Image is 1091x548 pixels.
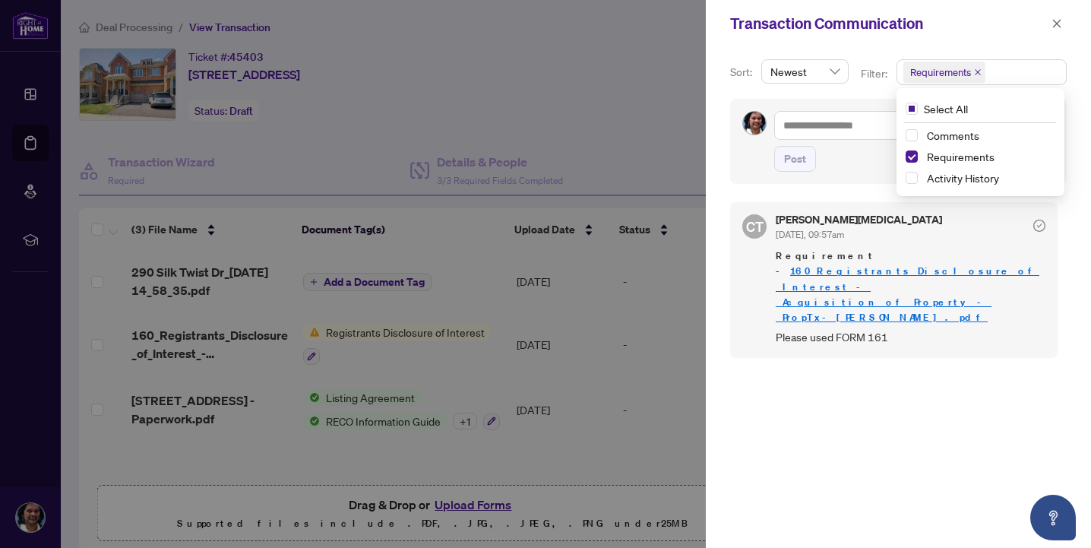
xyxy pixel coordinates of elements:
[910,65,971,80] span: Requirements
[927,128,979,142] span: Comments
[746,216,764,237] span: CT
[903,62,985,83] span: Requirements
[906,129,918,141] span: Select Comments
[730,12,1047,35] div: Transaction Communication
[776,264,1039,323] a: 160_Registrants_Disclosure_of_Interest_-_Acquisition_of_Property_-_PropTx-[PERSON_NAME].pdf
[921,147,1055,166] span: Requirements
[906,150,918,163] span: Select Requirements
[776,214,942,225] h5: [PERSON_NAME][MEDICAL_DATA]
[861,65,890,82] p: Filter:
[1051,18,1062,29] span: close
[927,150,995,163] span: Requirements
[730,64,755,81] p: Sort:
[770,60,840,83] span: Newest
[927,171,999,185] span: Activity History
[906,172,918,184] span: Select Activity History
[774,146,816,172] button: Post
[921,126,1055,144] span: Comments
[974,68,982,76] span: close
[1033,220,1045,232] span: check-circle
[918,100,974,117] span: Select All
[776,229,844,240] span: [DATE], 09:57am
[921,169,1055,187] span: Activity History
[776,328,1045,346] span: Please used FORM 161
[743,112,766,135] img: Profile Icon
[776,249,1045,325] span: Requirement -
[1030,495,1076,540] button: Open asap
